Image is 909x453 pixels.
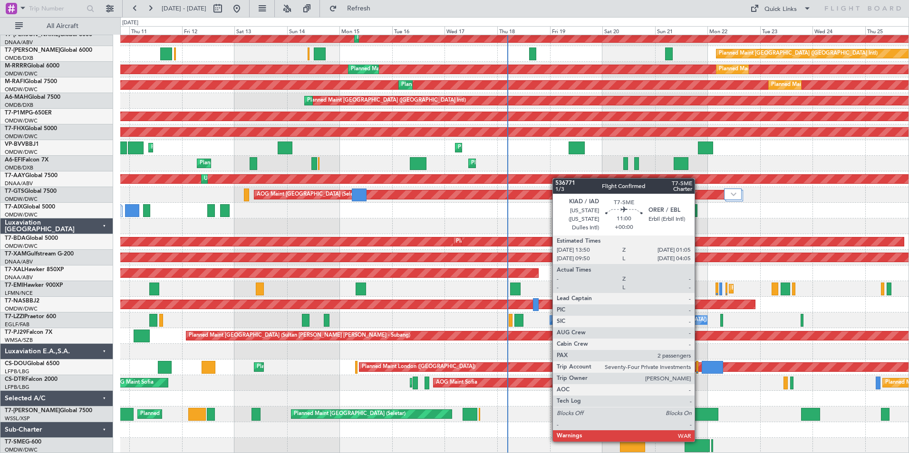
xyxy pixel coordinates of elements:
a: VP-BVVBBJ1 [5,142,39,147]
span: T7-BDA [5,236,26,241]
div: Planned Maint [GEOGRAPHIC_DATA] (Sultan [PERSON_NAME] [PERSON_NAME] - Subang) [189,329,410,343]
a: A6-MAHGlobal 7500 [5,94,60,100]
div: Planned Maint Dubai (Al Maktoum Intl) [357,31,451,45]
img: arrow-gray.svg [731,192,736,196]
span: T7-FHX [5,126,25,132]
a: OMDW/DWC [5,196,38,203]
a: DNAA/ABV [5,274,33,281]
a: T7-P1MPG-650ER [5,110,52,116]
a: T7-XALHawker 850XP [5,267,64,273]
span: T7-XAL [5,267,24,273]
div: Tue 23 [760,26,813,35]
a: T7-GTSGlobal 7500 [5,189,57,194]
div: Planned Maint Nice ([GEOGRAPHIC_DATA]) [151,141,257,155]
a: OMDW/DWC [5,211,38,218]
span: T7-EMI [5,283,23,288]
a: OMDW/DWC [5,117,38,124]
div: Planned Maint Dubai (Al Maktoum Intl) [200,156,293,170]
span: VP-BVV [5,142,25,147]
span: Refresh [339,5,379,12]
span: T7-GTS [5,189,24,194]
a: LFMN/NCE [5,290,33,297]
div: Fri 19 [550,26,603,35]
div: Unplanned Maint [GEOGRAPHIC_DATA] (Al Maktoum Intl) [204,172,345,186]
div: Tue 16 [392,26,445,35]
div: Sat 13 [234,26,287,35]
div: AOG Maint Sofia [436,376,477,390]
div: [DATE] [122,19,138,27]
a: OMDW/DWC [5,149,38,156]
div: AOG Maint Sofia [112,376,154,390]
a: OMDW/DWC [5,243,38,250]
span: T7-NAS [5,298,26,304]
input: Trip Number [29,1,84,16]
a: DNAA/ABV [5,39,33,46]
a: OMDW/DWC [5,86,38,93]
a: LFPB/LBG [5,384,29,391]
div: Wed 24 [812,26,865,35]
a: T7-BDAGlobal 5000 [5,236,58,241]
span: T7-AIX [5,204,23,210]
a: T7-[PERSON_NAME]Global 6000 [5,47,92,53]
div: Sun 21 [655,26,708,35]
a: T7-FHXGlobal 5000 [5,126,57,132]
div: AOG Maint [GEOGRAPHIC_DATA] (Seletar) [257,188,361,202]
div: Planned Maint Dubai (Al Maktoum Intl) [456,235,550,249]
a: OMDB/DXB [5,102,33,109]
div: Wed 17 [445,26,497,35]
div: Quick Links [764,5,797,14]
a: T7-XAMGulfstream G-200 [5,251,74,257]
a: T7-EMIHawker 900XP [5,283,63,288]
span: M-RRRR [5,63,27,69]
span: T7-[PERSON_NAME] [5,47,60,53]
span: T7-AAY [5,173,25,179]
div: A/C Unavailable [GEOGRAPHIC_DATA] ([GEOGRAPHIC_DATA]) [552,313,707,327]
span: CS-DTR [5,377,25,382]
button: Quick Links [745,1,816,16]
div: Planned Maint [GEOGRAPHIC_DATA] ([GEOGRAPHIC_DATA]) [471,156,621,170]
a: T7-AIXGlobal 5000 [5,204,55,210]
span: [DATE] - [DATE] [162,4,206,13]
a: T7-PJ29Falcon 7X [5,330,52,335]
div: Planned Maint [GEOGRAPHIC_DATA] [732,282,822,296]
a: DNAA/ABV [5,258,33,265]
div: Planned Maint Dubai (Al Maktoum Intl) [401,78,495,92]
a: T7-AAYGlobal 7500 [5,173,58,179]
span: A6-EFI [5,157,22,163]
div: Planned Maint Dubai (Al Maktoum Intl) [140,407,234,421]
a: T7-SMEG-600 [5,439,41,445]
div: Planned Maint Dubai (Al Maktoum Intl) [351,62,445,76]
div: Sat 20 [602,26,655,35]
div: Planned Maint London ([GEOGRAPHIC_DATA]) [362,360,475,374]
div: Fri 12 [182,26,235,35]
a: OMDW/DWC [5,305,38,312]
div: Mon 22 [707,26,760,35]
button: Refresh [325,1,382,16]
button: All Aircraft [10,19,103,34]
a: T7-[PERSON_NAME]Global 7500 [5,408,92,414]
a: OMDW/DWC [5,133,38,140]
a: CS-DTRFalcon 2000 [5,377,58,382]
span: A6-MAH [5,94,28,100]
div: Planned Maint Dubai (Al Maktoum Intl) [719,62,812,76]
div: Planned Maint [GEOGRAPHIC_DATA] (Seletar) [294,407,406,421]
span: CS-DOU [5,361,27,367]
a: WSSL/XSP [5,415,30,422]
span: T7-LZZI [5,314,24,320]
span: All Aircraft [25,23,100,29]
div: Mon 15 [339,26,392,35]
span: T7-PJ29 [5,330,26,335]
div: Planned Maint [GEOGRAPHIC_DATA] ([GEOGRAPHIC_DATA] Intl) [307,94,466,108]
a: LFPB/LBG [5,368,29,375]
a: EGLF/FAB [5,321,29,328]
div: Planned Maint Dubai (Al Maktoum Intl) [771,78,865,92]
span: T7-SME [5,439,25,445]
a: T7-NASBBJ2 [5,298,39,304]
a: WMSA/SZB [5,337,33,344]
a: A6-EFIFalcon 7X [5,157,48,163]
div: Planned Maint Dubai (Al Maktoum Intl) [458,141,551,155]
span: M-RAFI [5,79,25,85]
div: Planned Maint [GEOGRAPHIC_DATA] ([GEOGRAPHIC_DATA] Intl) [719,47,878,61]
div: Thu 18 [497,26,550,35]
a: M-RAFIGlobal 7500 [5,79,57,85]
